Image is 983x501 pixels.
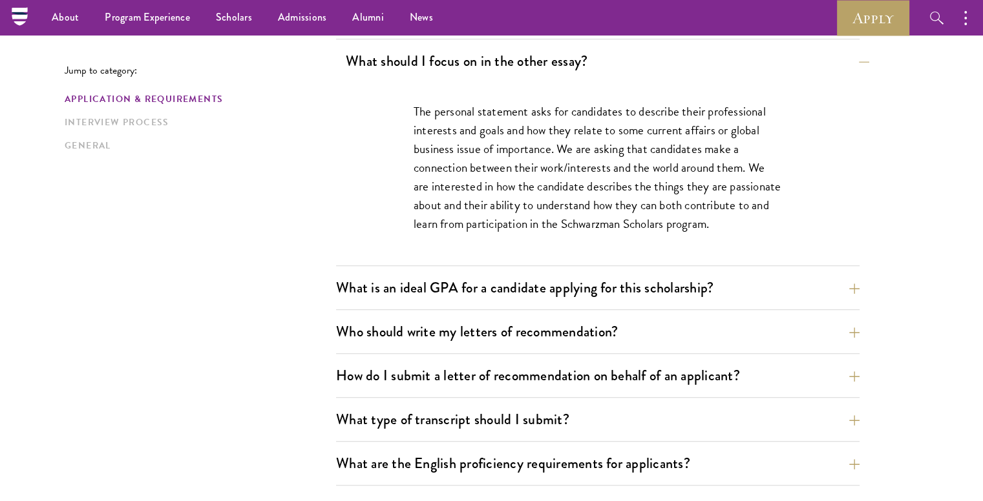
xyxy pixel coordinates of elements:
a: Application & Requirements [65,92,328,106]
button: What are the English proficiency requirements for applicants? [336,449,860,478]
button: What is an ideal GPA for a candidate applying for this scholarship? [336,273,860,302]
button: Who should write my letters of recommendation? [336,317,860,346]
a: Interview Process [65,116,328,129]
button: What should I focus on in the other essay? [346,46,869,76]
p: The personal statement asks for candidates to describe their professional interests and goals and... [414,102,782,233]
button: What type of transcript should I submit? [336,405,860,434]
a: General [65,139,328,152]
p: Jump to category: [65,65,336,76]
button: How do I submit a letter of recommendation on behalf of an applicant? [336,361,860,390]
